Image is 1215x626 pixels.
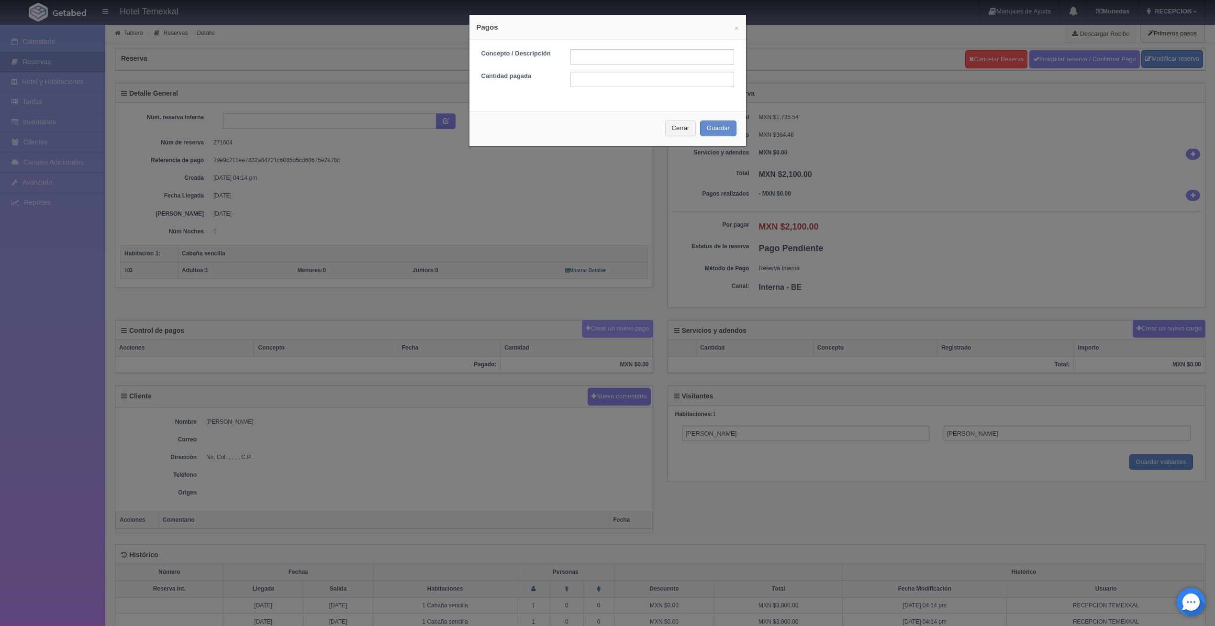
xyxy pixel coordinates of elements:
button: × [735,24,739,32]
h4: Pagos [477,22,739,32]
button: Guardar [700,121,736,136]
button: Cerrar [665,121,696,136]
label: Concepto / Descripción [474,49,563,58]
label: Cantidad pagada [474,72,563,81]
